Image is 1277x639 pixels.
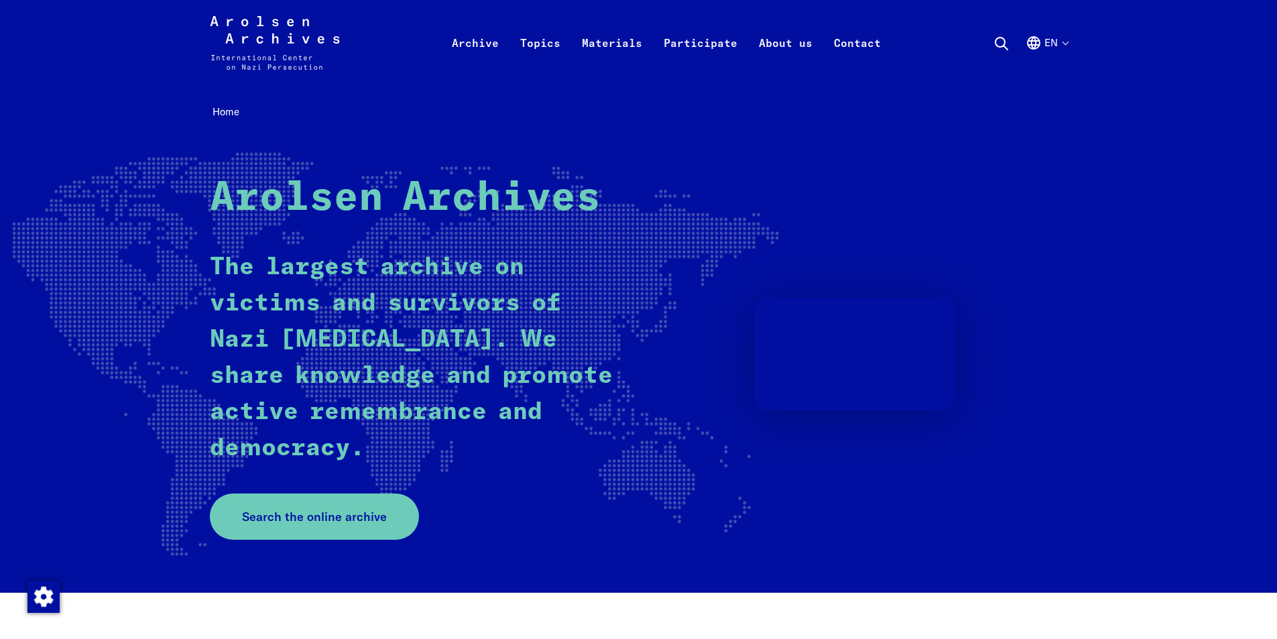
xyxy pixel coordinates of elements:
[748,32,823,86] a: About us
[27,580,59,612] div: Change consent
[1026,35,1068,83] button: English, language selection
[441,16,892,70] nav: Primary
[653,32,748,86] a: Participate
[210,102,1068,123] nav: Breadcrumb
[441,32,509,86] a: Archive
[242,508,387,526] span: Search the online archive
[210,178,601,219] strong: Arolsen Archives
[823,32,892,86] a: Contact
[27,581,60,613] img: Change consent
[210,493,419,540] a: Search the online archive
[210,249,615,467] p: The largest archive on victims and survivors of Nazi [MEDICAL_DATA]. We share knowledge and promo...
[212,105,239,118] span: Home
[571,32,653,86] a: Materials
[509,32,571,86] a: Topics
